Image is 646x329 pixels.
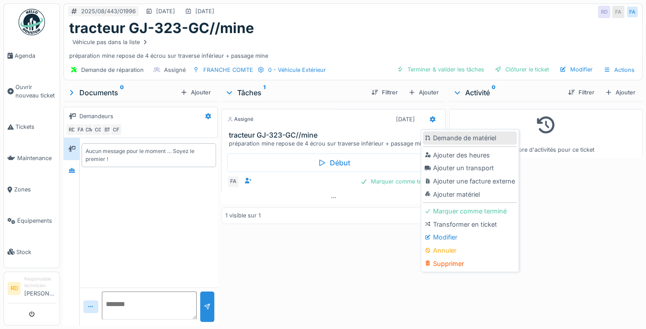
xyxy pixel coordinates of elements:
[110,123,122,136] div: CF
[423,175,517,188] div: Ajouter une facture externe
[72,38,149,46] div: Véhicule pas dans la liste
[423,131,517,145] div: Demande de matériel
[357,176,440,187] div: Marquer comme terminé
[405,86,442,98] div: Ajouter
[268,66,326,74] div: 0 - Véhicule Extérieur
[626,6,639,18] div: FA
[14,185,56,194] span: Zones
[227,116,254,123] div: Assigné
[600,64,639,76] div: Actions
[393,64,488,75] div: Terminer & valider les tâches
[423,218,517,231] div: Transformer en ticket
[225,87,364,98] div: Tâches
[227,153,440,172] div: Début
[15,83,56,100] span: Ouvrir nouveau ticket
[195,7,214,15] div: [DATE]
[120,87,124,98] sup: 0
[92,123,105,136] div: CG
[556,64,596,75] div: Modifier
[69,37,637,60] div: préparation mine repose de 4 écrou sur traverse inférieur + passage mine
[164,66,186,74] div: Assigné
[601,86,639,98] div: Ajouter
[423,149,517,162] div: Ajouter des heures
[17,154,56,162] span: Maintenance
[81,7,136,15] div: 2025/08/443/01996
[453,87,561,98] div: Activité
[15,123,56,131] span: Tickets
[227,176,239,188] div: FA
[396,115,415,123] div: [DATE]
[177,86,214,98] div: Ajouter
[17,217,56,225] span: Équipements
[15,52,56,60] span: Agenda
[423,188,517,201] div: Ajouter matériel
[492,87,496,98] sup: 0
[368,86,401,98] div: Filtrer
[612,6,624,18] div: FA
[229,131,442,139] h3: tracteur GJ-323-GC//mine
[423,205,517,218] div: Marquer comme terminé
[81,66,144,74] div: Demande de réparation
[79,112,113,120] div: Demandeurs
[24,276,56,289] div: Responsable technicien
[455,113,637,154] div: Pas encore d'activités pour ce ticket
[263,87,265,98] sup: 1
[16,248,56,256] span: Stock
[24,276,56,301] li: [PERSON_NAME]
[598,6,610,18] div: RD
[491,64,553,75] div: Clôturer le ticket
[69,20,254,37] h1: tracteur GJ-323-GC//mine
[101,123,113,136] div: BT
[225,211,261,220] div: 1 visible sur 1
[7,282,21,295] li: RD
[423,231,517,244] div: Modifier
[19,9,45,35] img: Badge_color-CXgf-gQk.svg
[156,7,175,15] div: [DATE]
[75,123,87,136] div: FA
[66,123,78,136] div: RD
[423,244,517,257] div: Annuler
[423,161,517,175] div: Ajouter un transport
[203,66,253,74] div: FRANCHE COMTE
[86,147,212,163] div: Aucun message pour le moment … Soyez le premier !
[67,87,177,98] div: Documents
[229,139,442,148] div: préparation mine repose de 4 écrou sur traverse inférieur + passage mine
[83,123,96,136] div: CM
[564,86,598,98] div: Filtrer
[423,257,517,270] div: Supprimer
